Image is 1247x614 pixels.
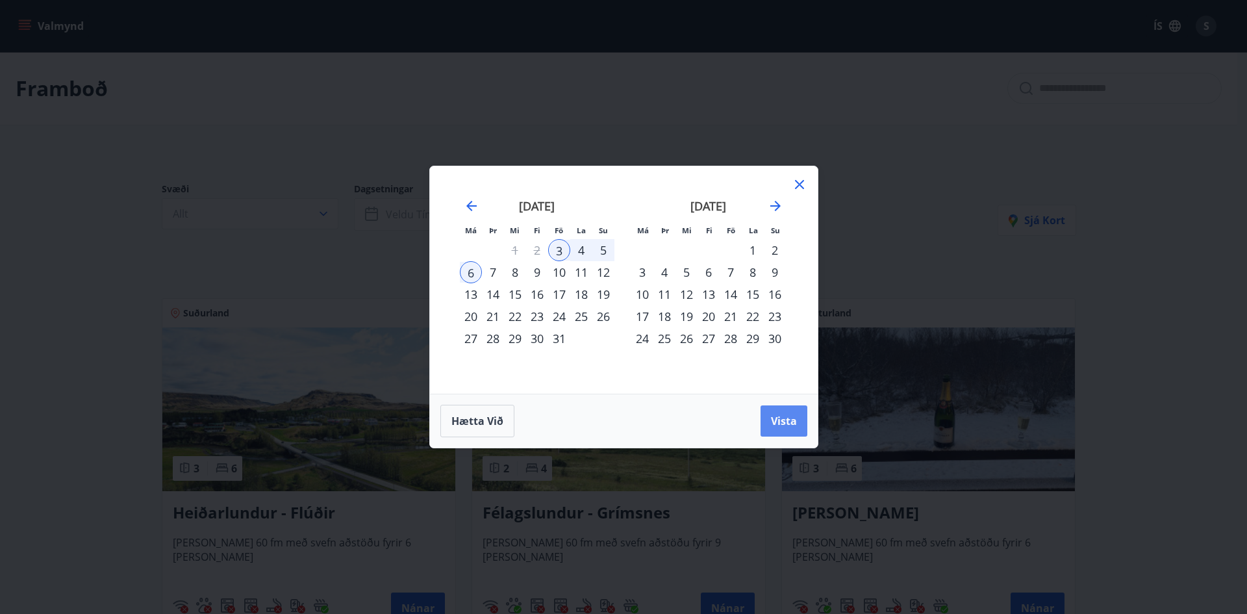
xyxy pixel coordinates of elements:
div: 23 [526,305,548,327]
div: 9 [526,261,548,283]
div: 21 [720,305,742,327]
td: Choose miðvikudagur, 5. nóvember 2025 as your check-in date. It’s available. [675,261,698,283]
div: 14 [720,283,742,305]
div: 23 [764,305,786,327]
div: 26 [592,305,614,327]
div: 25 [570,305,592,327]
td: Selected as start date. föstudagur, 3. október 2025 [548,239,570,261]
strong: [DATE] [690,198,726,214]
td: Choose mánudagur, 20. október 2025 as your check-in date. It’s available. [460,305,482,327]
div: 20 [698,305,720,327]
td: Choose fimmtudagur, 27. nóvember 2025 as your check-in date. It’s available. [698,327,720,350]
div: 26 [675,327,698,350]
td: Choose þriðjudagur, 28. október 2025 as your check-in date. It’s available. [482,327,504,350]
td: Choose þriðjudagur, 18. nóvember 2025 as your check-in date. It’s available. [653,305,675,327]
span: Hætta við [451,414,503,428]
td: Choose mánudagur, 17. nóvember 2025 as your check-in date. It’s available. [631,305,653,327]
div: 18 [570,283,592,305]
td: Choose laugardagur, 8. nóvember 2025 as your check-in date. It’s available. [742,261,764,283]
td: Choose miðvikudagur, 26. nóvember 2025 as your check-in date. It’s available. [675,327,698,350]
td: Choose laugardagur, 29. nóvember 2025 as your check-in date. It’s available. [742,327,764,350]
small: Fi [706,225,712,235]
div: 5 [675,261,698,283]
div: 2 [764,239,786,261]
td: Choose laugardagur, 15. nóvember 2025 as your check-in date. It’s available. [742,283,764,305]
td: Choose fimmtudagur, 20. nóvember 2025 as your check-in date. It’s available. [698,305,720,327]
small: Mi [682,225,692,235]
td: Choose miðvikudagur, 8. október 2025 as your check-in date. It’s available. [504,261,526,283]
small: Mi [510,225,520,235]
div: 18 [653,305,675,327]
td: Choose laugardagur, 18. október 2025 as your check-in date. It’s available. [570,283,592,305]
td: Choose miðvikudagur, 22. október 2025 as your check-in date. It’s available. [504,305,526,327]
td: Not available. miðvikudagur, 1. október 2025 [504,239,526,261]
td: Choose miðvikudagur, 12. nóvember 2025 as your check-in date. It’s available. [675,283,698,305]
td: Choose fimmtudagur, 13. nóvember 2025 as your check-in date. It’s available. [698,283,720,305]
div: 20 [460,305,482,327]
div: 11 [570,261,592,283]
td: Selected as end date. mánudagur, 6. október 2025 [460,261,482,283]
td: Choose þriðjudagur, 21. október 2025 as your check-in date. It’s available. [482,305,504,327]
div: 4 [570,239,592,261]
div: 7 [482,261,504,283]
div: 1 [742,239,764,261]
td: Choose þriðjudagur, 7. október 2025 as your check-in date. It’s available. [482,261,504,283]
small: La [749,225,758,235]
strong: [DATE] [519,198,555,214]
div: 6 [460,261,482,283]
div: Move forward to switch to the next month. [768,198,783,214]
button: Vista [761,405,807,437]
div: 30 [764,327,786,350]
div: 12 [675,283,698,305]
td: Choose sunnudagur, 30. nóvember 2025 as your check-in date. It’s available. [764,327,786,350]
small: La [577,225,586,235]
td: Choose mánudagur, 10. nóvember 2025 as your check-in date. It’s available. [631,283,653,305]
td: Choose þriðjudagur, 4. nóvember 2025 as your check-in date. It’s available. [653,261,675,283]
td: Choose fimmtudagur, 9. október 2025 as your check-in date. It’s available. [526,261,548,283]
td: Choose þriðjudagur, 25. nóvember 2025 as your check-in date. It’s available. [653,327,675,350]
td: Choose sunnudagur, 16. nóvember 2025 as your check-in date. It’s available. [764,283,786,305]
td: Choose sunnudagur, 2. nóvember 2025 as your check-in date. It’s available. [764,239,786,261]
button: Hætta við [440,405,514,437]
td: Choose mánudagur, 13. október 2025 as your check-in date. It’s available. [460,283,482,305]
div: 8 [504,261,526,283]
div: 10 [631,283,653,305]
td: Choose sunnudagur, 23. nóvember 2025 as your check-in date. It’s available. [764,305,786,327]
small: Fi [534,225,540,235]
td: Choose föstudagur, 28. nóvember 2025 as your check-in date. It’s available. [720,327,742,350]
div: 28 [720,327,742,350]
div: 27 [698,327,720,350]
td: Choose föstudagur, 14. nóvember 2025 as your check-in date. It’s available. [720,283,742,305]
div: 13 [698,283,720,305]
td: Choose þriðjudagur, 11. nóvember 2025 as your check-in date. It’s available. [653,283,675,305]
td: Choose föstudagur, 7. nóvember 2025 as your check-in date. It’s available. [720,261,742,283]
div: 16 [764,283,786,305]
div: 16 [526,283,548,305]
td: Choose laugardagur, 1. nóvember 2025 as your check-in date. It’s available. [742,239,764,261]
td: Selected. laugardagur, 4. október 2025 [570,239,592,261]
div: 8 [742,261,764,283]
div: 3 [548,239,570,261]
td: Choose laugardagur, 11. október 2025 as your check-in date. It’s available. [570,261,592,283]
div: 31 [548,327,570,350]
small: Fö [727,225,735,235]
div: 27 [460,327,482,350]
div: 5 [592,239,614,261]
td: Choose sunnudagur, 19. október 2025 as your check-in date. It’s available. [592,283,614,305]
div: 9 [764,261,786,283]
td: Choose föstudagur, 17. október 2025 as your check-in date. It’s available. [548,283,570,305]
div: 10 [548,261,570,283]
td: Choose laugardagur, 22. nóvember 2025 as your check-in date. It’s available. [742,305,764,327]
div: 24 [548,305,570,327]
td: Choose þriðjudagur, 14. október 2025 as your check-in date. It’s available. [482,283,504,305]
small: Þr [489,225,497,235]
small: Þr [661,225,669,235]
td: Not available. fimmtudagur, 2. október 2025 [526,239,548,261]
td: Choose sunnudagur, 9. nóvember 2025 as your check-in date. It’s available. [764,261,786,283]
div: 22 [504,305,526,327]
div: 13 [460,283,482,305]
small: Su [599,225,608,235]
div: 21 [482,305,504,327]
div: Calendar [446,182,802,378]
td: Choose fimmtudagur, 16. október 2025 as your check-in date. It’s available. [526,283,548,305]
